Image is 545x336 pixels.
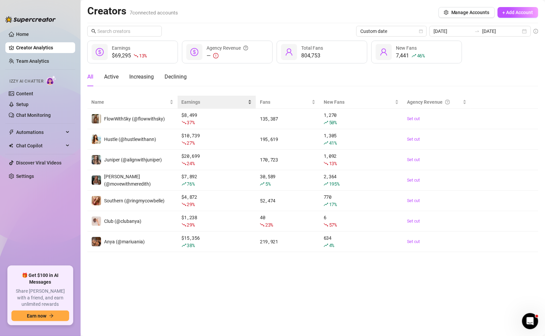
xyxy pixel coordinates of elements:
[182,214,252,229] div: $ 1,238
[11,310,69,321] button: Earn nowarrow-right
[139,52,147,59] span: 13 %
[329,160,337,166] span: 13 %
[207,52,248,60] div: —
[324,152,399,167] div: 1,092
[396,45,417,51] span: New Fans
[104,239,145,244] span: Anya (@mariuania)
[451,10,490,15] span: Manage Accounts
[130,10,178,16] span: 7 connected accounts
[16,102,29,107] a: Setup
[329,181,339,187] span: 195 %
[134,53,138,58] span: fall
[407,136,466,143] a: Set cut
[16,160,61,165] a: Discover Viral Videos
[96,48,104,56] span: dollar-circle
[260,223,265,227] span: fall
[5,16,56,23] img: logo-BBDzfeDw.svg
[324,223,328,227] span: fall
[498,7,538,18] button: + Add Account
[46,76,56,85] img: AI Chatter
[439,7,495,18] button: Manage Accounts
[16,58,49,64] a: Team Analytics
[91,29,96,34] span: search
[324,202,328,207] span: rise
[187,140,195,146] span: 27 %
[256,96,320,109] th: Fans
[407,156,466,163] a: Set cut
[87,96,178,109] th: Name
[9,143,13,148] img: Chat Copilot
[16,140,64,151] span: Chat Copilot
[187,242,195,248] span: 38 %
[445,98,450,106] span: question-circle
[182,120,186,125] span: fall
[16,32,29,37] a: Home
[92,176,101,185] img: Meredith (@movewithmeredith)
[16,127,64,138] span: Automations
[187,201,195,207] span: 29 %
[260,115,316,123] div: 135,387
[324,193,399,208] div: 770
[324,161,328,166] span: fall
[11,272,69,285] span: 🎁 Get $100 in AI Messages
[474,29,480,34] span: to
[104,116,165,122] span: FlowWithSky (@flowwithsky)
[407,177,466,184] a: Set cut
[182,141,186,145] span: fall
[182,243,186,248] span: rise
[182,234,252,249] div: $ 15,356
[417,52,425,59] span: 46 %
[92,155,101,164] img: Juniper (@alignwithjuniper)
[11,288,69,308] span: Share [PERSON_NAME] with a friend, and earn unlimited rewards
[260,238,316,245] div: 219,921
[92,114,101,124] img: FlowWithSky (@flowwithsky)
[92,135,101,144] img: Hustle (@hustlewithann)
[213,53,219,58] span: exclamation-circle
[182,193,252,208] div: $ 4,872
[483,28,521,35] input: End date
[187,160,195,166] span: 24 %
[380,48,388,56] span: user
[182,152,252,167] div: $ 20,699
[324,182,328,186] span: rise
[16,42,70,53] a: Creator Analytics
[324,234,399,249] div: 634
[260,197,316,204] div: 52,474
[182,223,186,227] span: fall
[87,5,178,17] h2: Creators
[324,111,399,126] div: 1,270
[9,130,14,135] span: thunderbolt
[260,214,316,229] div: 40
[534,29,538,34] span: info-circle
[260,156,316,163] div: 170,723
[129,73,154,81] div: Increasing
[329,119,337,126] span: 50 %
[91,98,168,106] span: Name
[360,26,423,36] span: Custom date
[260,173,316,188] div: 30,589
[112,52,147,60] div: $69,295
[329,222,337,228] span: 57 %
[104,219,141,224] span: Club (@clubanya)
[407,197,466,204] a: Set cut
[182,182,186,186] span: rise
[97,28,152,35] input: Search creators
[320,96,403,109] th: New Fans
[182,111,252,126] div: $ 8,499
[407,238,466,245] a: Set cut
[419,29,423,33] span: calendar
[92,196,101,205] img: Southern (@ringmycowbelle)
[324,98,394,106] span: New Fans
[396,52,425,60] div: 7,441
[260,98,310,106] span: Fans
[324,173,399,188] div: 2,364
[92,237,101,246] img: Anya (@mariuania)
[207,44,248,52] div: Agency Revenue
[49,314,54,318] span: arrow-right
[503,10,533,15] span: + Add Account
[301,52,323,60] div: 804,753
[324,214,399,229] div: 6
[104,157,162,162] span: Juniper (@alignwithjuniper)
[324,141,328,145] span: rise
[444,10,449,15] span: setting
